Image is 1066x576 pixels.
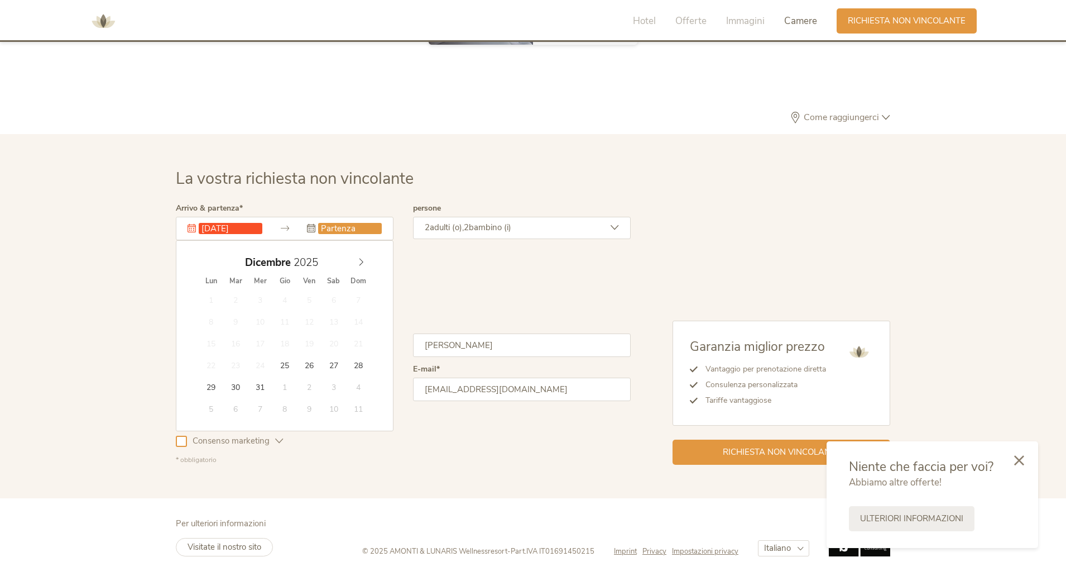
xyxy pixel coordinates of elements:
span: 2 [425,222,430,233]
a: Imprint [614,546,642,556]
span: Immagini [726,15,765,27]
span: Gennaio 11, 2026 [347,398,369,420]
span: 2 [464,222,469,233]
span: Dicembre 24, 2025 [249,354,271,376]
a: AMONTI & LUNARIS Wellnessresort [87,17,120,25]
span: Dicembre 26, 2025 [298,354,320,376]
span: Gennaio 1, 2026 [273,376,295,398]
span: Dicembre 27, 2025 [323,354,344,376]
span: Lun [199,278,223,285]
span: Garanzia miglior prezzo [690,338,825,355]
span: Gio [272,278,297,285]
span: Dicembre 31, 2025 [249,376,271,398]
span: Dicembre 20, 2025 [323,332,344,354]
span: Abbiamo altre offerte! [849,476,942,489]
span: - [507,546,511,556]
span: Gennaio 7, 2026 [249,398,271,420]
span: Dicembre 19, 2025 [298,332,320,354]
span: Niente che faccia per voi? [849,458,993,475]
span: Part.IVA IT01691450215 [511,546,594,556]
a: Impostazioni privacy [672,546,738,556]
span: Dicembre 1, 2025 [200,289,222,311]
span: Gennaio 3, 2026 [323,376,344,398]
li: Consulenza personalizzata [698,377,826,393]
img: AMONTI & LUNARIS Wellnessresort [845,338,873,366]
span: Imprint [614,546,637,556]
span: Dicembre 7, 2025 [347,289,369,311]
span: Per ulteriori informazioni [176,518,266,529]
input: Arrivo [199,223,262,234]
span: Dicembre 28, 2025 [347,354,369,376]
span: Dicembre 13, 2025 [323,311,344,332]
span: Dicembre 22, 2025 [200,354,222,376]
input: Year [291,255,328,270]
span: Come raggiungerci [801,113,882,122]
span: Dicembre 6, 2025 [323,289,344,311]
span: Dicembre 18, 2025 [273,332,295,354]
a: Visitate il nostro sito [176,538,273,556]
span: Visitate il nostro sito [188,541,261,553]
span: Dicembre 4, 2025 [273,289,295,311]
span: Mar [223,278,248,285]
span: Ulteriori informazioni [860,513,963,525]
a: Privacy [642,546,672,556]
span: Richiesta non vincolante [848,15,966,27]
span: Ven [297,278,321,285]
span: Dicembre 29, 2025 [200,376,222,398]
span: Dicembre 3, 2025 [249,289,271,311]
div: * obbligatorio [176,455,631,465]
img: AMONTI & LUNARIS Wellnessresort [87,4,120,38]
span: Gennaio 5, 2026 [200,398,222,420]
span: La vostra richiesta non vincolante [176,168,414,189]
label: E-mail [413,365,440,373]
span: Dicembre 2, 2025 [225,289,247,311]
span: © 2025 AMONTI & LUNARIS Wellnessresort [362,546,507,556]
span: Privacy [642,546,666,556]
span: Dicembre 17, 2025 [249,332,271,354]
span: Dicembre 23, 2025 [225,354,247,376]
label: Arrivo & partenza [176,204,243,212]
input: E-mail [413,378,631,401]
span: adulti (o), [430,222,464,233]
span: Dicembre 12, 2025 [298,311,320,332]
span: Dicembre 8, 2025 [200,311,222,332]
span: Dicembre 30, 2025 [225,376,247,398]
span: Dicembre 21, 2025 [347,332,369,354]
li: Vantaggio per prenotazione diretta [698,361,826,377]
label: persone [413,204,441,212]
span: Sab [321,278,346,285]
span: Consenso marketing [187,435,275,447]
span: Camere [784,15,817,27]
span: Gennaio 9, 2026 [298,398,320,420]
span: Mer [248,278,272,285]
span: Richiesta non vincolante [723,446,841,458]
span: Dicembre 14, 2025 [347,311,369,332]
a: Ulteriori informazioni [849,506,974,531]
span: Gennaio 4, 2026 [347,376,369,398]
span: Dicembre 9, 2025 [225,311,247,332]
input: Cognome [413,334,631,357]
span: Dom [346,278,371,285]
span: Offerte [675,15,707,27]
span: Dicembre 25, 2025 [273,354,295,376]
li: Tariffe vantaggiose [698,393,826,408]
span: Gennaio 10, 2026 [323,398,344,420]
span: Gennaio 2, 2026 [298,376,320,398]
span: Dicembre 5, 2025 [298,289,320,311]
span: Dicembre 11, 2025 [273,311,295,332]
span: Hotel [633,15,656,27]
input: Partenza [318,223,382,234]
span: Dicembre 15, 2025 [200,332,222,354]
span: Dicembre [245,258,291,268]
span: Gennaio 6, 2026 [225,398,247,420]
span: Dicembre 16, 2025 [225,332,247,354]
span: Gennaio 8, 2026 [273,398,295,420]
span: Dicembre 10, 2025 [249,311,271,332]
span: bambino (i) [469,222,511,233]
